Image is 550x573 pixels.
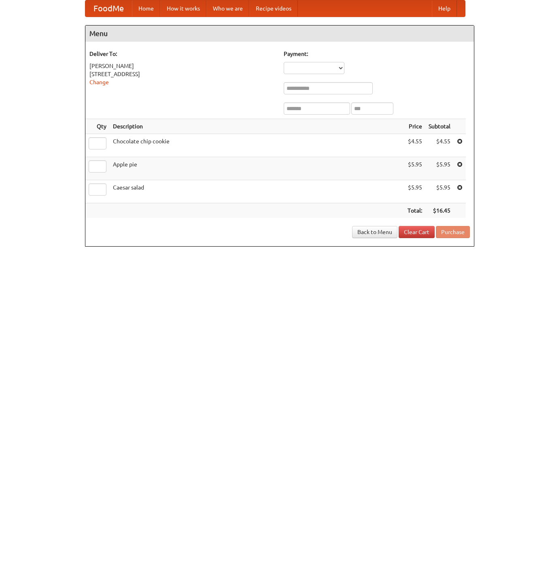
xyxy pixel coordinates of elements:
[132,0,160,17] a: Home
[425,119,454,134] th: Subtotal
[89,62,276,70] div: [PERSON_NAME]
[110,134,404,157] td: Chocolate chip cookie
[404,203,425,218] th: Total:
[432,0,457,17] a: Help
[85,119,110,134] th: Qty
[89,50,276,58] h5: Deliver To:
[89,79,109,85] a: Change
[110,119,404,134] th: Description
[110,180,404,203] td: Caesar salad
[89,70,276,78] div: [STREET_ADDRESS]
[85,26,474,42] h4: Menu
[85,0,132,17] a: FoodMe
[160,0,206,17] a: How it works
[284,50,470,58] h5: Payment:
[436,226,470,238] button: Purchase
[352,226,397,238] a: Back to Menu
[404,134,425,157] td: $4.55
[249,0,298,17] a: Recipe videos
[425,180,454,203] td: $5.95
[110,157,404,180] td: Apple pie
[425,203,454,218] th: $16.45
[425,157,454,180] td: $5.95
[206,0,249,17] a: Who we are
[404,180,425,203] td: $5.95
[404,157,425,180] td: $5.95
[399,226,435,238] a: Clear Cart
[425,134,454,157] td: $4.55
[404,119,425,134] th: Price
